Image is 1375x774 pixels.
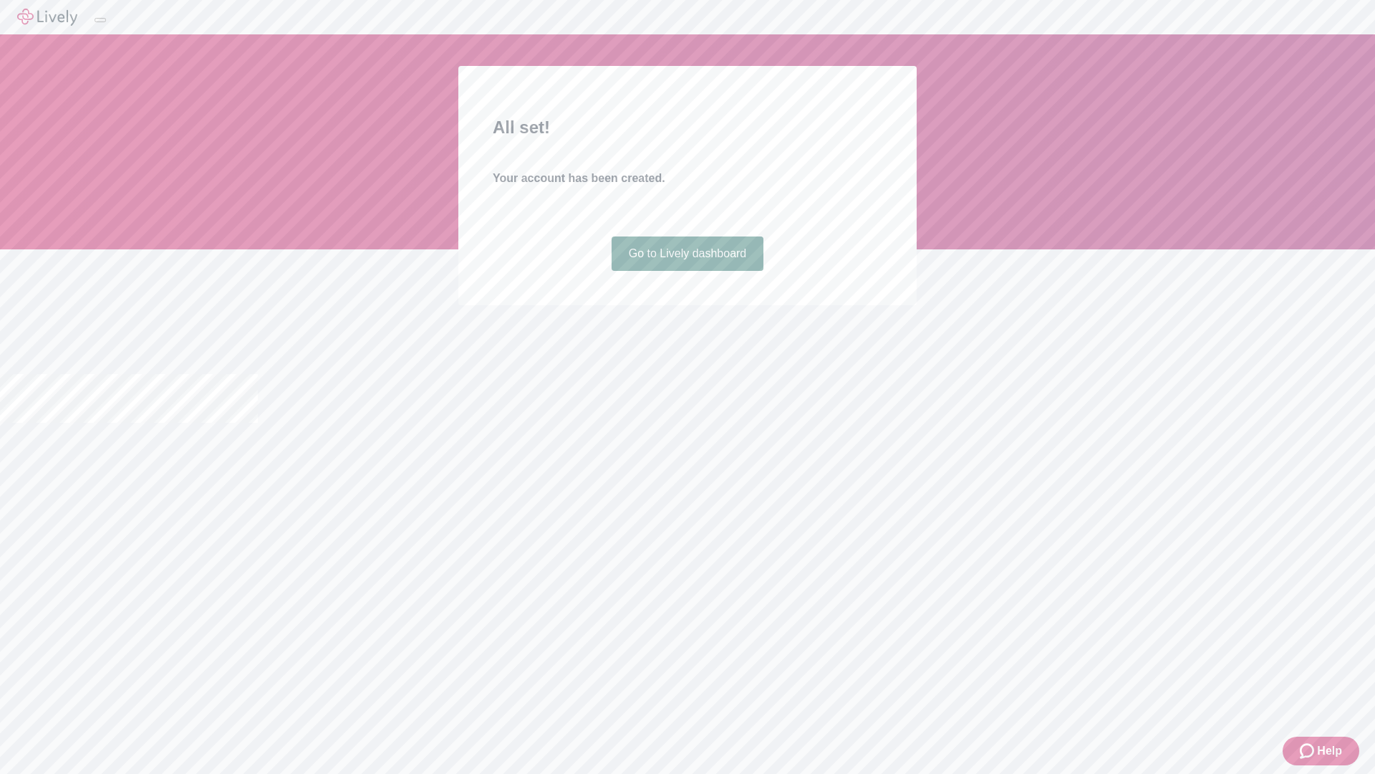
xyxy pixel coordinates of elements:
[1283,737,1359,765] button: Zendesk support iconHelp
[95,18,106,22] button: Log out
[493,170,882,187] h4: Your account has been created.
[493,115,882,140] h2: All set!
[1317,742,1342,760] span: Help
[1300,742,1317,760] svg: Zendesk support icon
[612,236,764,271] a: Go to Lively dashboard
[17,9,77,26] img: Lively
